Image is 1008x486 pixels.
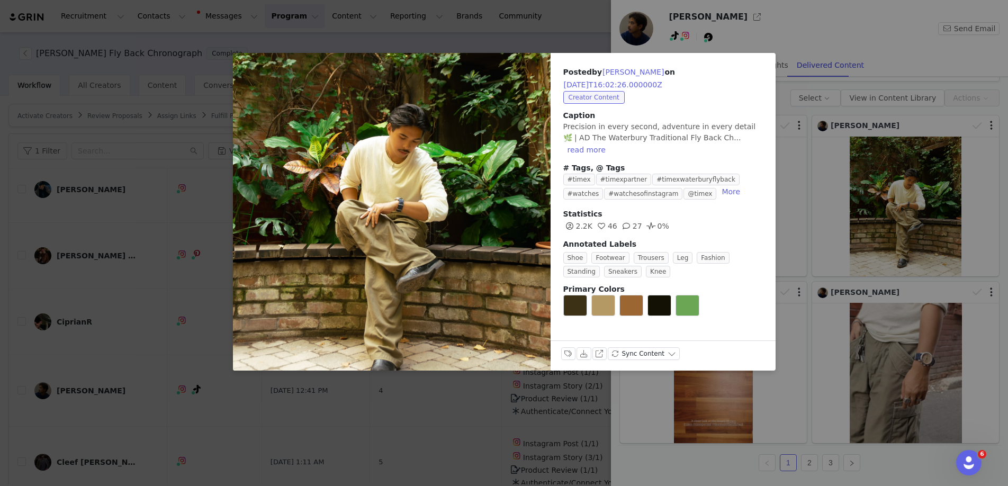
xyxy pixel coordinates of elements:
[697,252,729,264] span: Fashion
[620,222,642,230] span: 27
[604,188,682,200] span: #watchesofinstagram
[563,91,625,104] span: Creator Content
[717,185,744,198] button: More
[563,78,663,91] button: [DATE]T16:02:26.000000Z
[563,266,600,277] span: Standing
[634,252,669,264] span: Trousers
[563,143,610,156] button: read more
[563,252,588,264] span: Shoe
[645,222,669,230] span: 0%
[563,222,592,230] span: 2.2K
[978,450,986,458] span: 6
[592,68,664,76] span: by
[602,66,664,78] button: [PERSON_NAME]
[673,252,692,264] span: Leg
[563,285,625,293] span: Primary Colors
[563,122,756,142] span: Precision in every second, adventure in every detail 🌿 | AD The Waterbury Traditional Fly Back Ch...
[563,164,625,172] span: # Tags, @ Tags
[608,347,680,360] button: Sync Content
[596,174,652,185] span: #timexpartner
[595,222,617,230] span: 46
[563,210,602,218] span: Statistics
[563,174,595,185] span: #timex
[563,240,637,248] span: Annotated Labels
[646,266,670,277] span: Knee
[563,68,675,89] span: Posted on
[604,266,642,277] span: Sneakers
[591,252,629,264] span: Footwear
[563,188,604,200] span: #watches
[563,111,596,120] span: Caption
[683,188,716,200] span: @timex
[956,450,982,475] iframe: Intercom live chat
[652,174,740,185] span: #timexwaterburyflyback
